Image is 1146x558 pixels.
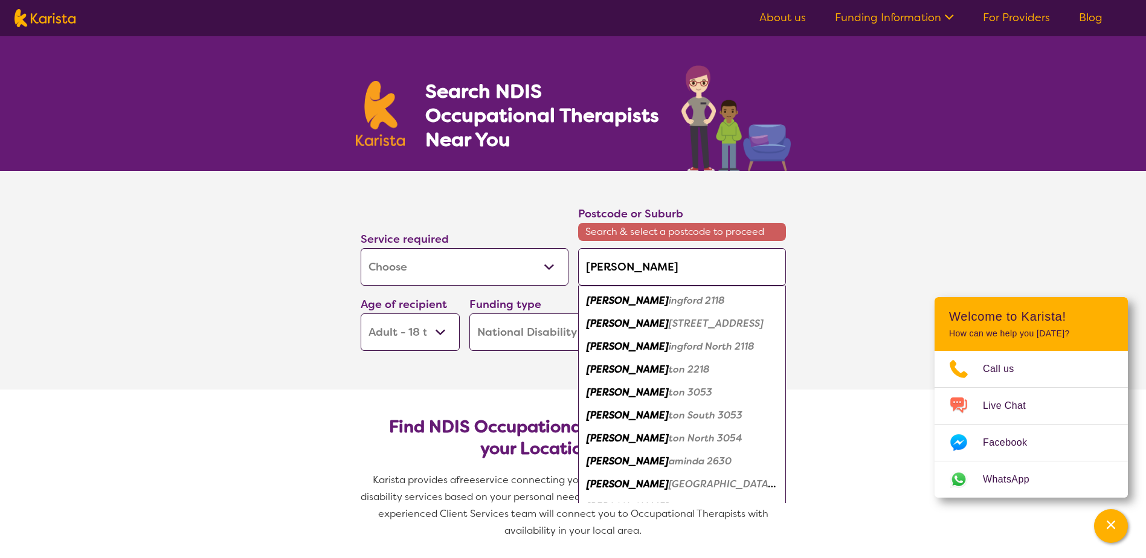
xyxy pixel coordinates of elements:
h2: Welcome to Karista! [949,309,1113,324]
em: [PERSON_NAME] [587,294,669,307]
img: Karista logo [14,9,76,27]
span: WhatsApp [983,470,1044,489]
label: Service required [361,232,449,246]
div: Channel Menu [935,297,1128,498]
label: Funding type [469,297,541,312]
em: ingford North 2118 [669,340,755,353]
p: How can we help you [DATE]? [949,329,1113,339]
button: Channel Menu [1094,509,1128,543]
span: Karista provides a [373,473,456,486]
a: Blog [1079,10,1103,25]
span: Call us [983,360,1029,378]
span: Facebook [983,434,1041,452]
img: Karista logo [356,81,405,146]
a: Funding Information [835,10,954,25]
div: Carlaminda 2630 [584,450,780,473]
span: service connecting you with Occupational Therapists and other disability services based on your p... [361,473,788,537]
div: Carlton 3053 [584,381,780,404]
em: ton 2218 [669,363,710,376]
div: Carlton South 3053 [584,404,780,427]
em: [STREET_ADDRESS] [669,317,764,330]
em: [PERSON_NAME] [587,340,669,353]
img: occupational-therapy [681,65,791,171]
h1: Search NDIS Occupational Therapists Near You [425,79,660,152]
div: Carlingford North 2118 [584,335,780,358]
em: ingford 2118 [669,294,725,307]
div: Carlton North 3054 [584,427,780,450]
div: Carlingford Court 2118 [584,312,780,335]
a: About us [759,10,806,25]
div: Carlsruhe 3442 [584,496,780,519]
em: ton 3053 [669,386,712,399]
div: Carlisle River 3239 [584,473,780,496]
em: [PERSON_NAME] [587,478,669,490]
h2: Find NDIS Occupational Therapists based on your Location & Needs [370,416,776,460]
em: [PERSON_NAME] [587,501,669,513]
input: Type [578,248,786,286]
span: free [456,473,475,486]
div: Carlton 2218 [584,358,780,381]
em: sruhe 3442 [669,501,723,513]
em: ton North 3054 [669,432,742,444]
em: [PERSON_NAME] [587,317,669,330]
em: [PERSON_NAME] [587,409,669,422]
a: Web link opens in a new tab. [935,461,1128,498]
em: aminda 2630 [669,455,732,467]
em: ton South 3053 [669,409,742,422]
div: Carlingford 2118 [584,289,780,312]
span: Live Chat [983,397,1040,415]
span: Search & select a postcode to proceed [578,223,786,241]
em: [PERSON_NAME] [587,432,669,444]
em: [PERSON_NAME] [587,386,669,399]
em: [PERSON_NAME] [587,455,669,467]
ul: Choose channel [935,351,1128,498]
label: Age of recipient [361,297,447,312]
em: [PERSON_NAME] [587,363,669,376]
label: Postcode or Suburb [578,207,683,221]
a: For Providers [983,10,1050,25]
em: [GEOGRAPHIC_DATA] 3239 [669,478,798,490]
